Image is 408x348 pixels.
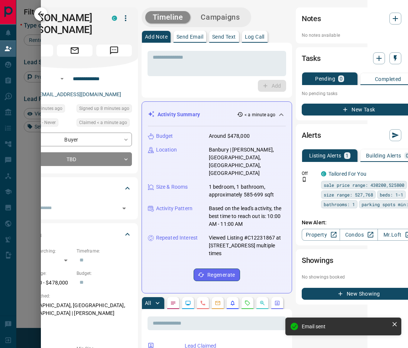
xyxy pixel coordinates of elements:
svg: Notes [170,300,176,306]
p: Location [156,146,177,154]
a: Condos [340,229,378,241]
p: Banbury | [PERSON_NAME], [GEOGRAPHIC_DATA], [GEOGRAPHIC_DATA], [GEOGRAPHIC_DATA] [209,146,286,177]
div: Activity Summary< a minute ago [148,108,286,121]
p: 1 bedroom, 1 bathroom, approximately 585-699 sqft [209,183,286,199]
svg: Lead Browsing Activity [185,300,191,306]
p: Pending [315,76,335,81]
p: Off [302,170,317,177]
div: condos.ca [112,16,117,21]
a: Tailored For You [328,171,366,177]
svg: Emails [215,300,221,306]
button: Timeline [145,11,191,23]
span: size range: 527,768 [324,191,373,198]
p: [GEOGRAPHIC_DATA], [GEOGRAPHIC_DATA], [GEOGRAPHIC_DATA] | [PERSON_NAME] [17,299,132,319]
div: Mon Sep 15 2025 [77,118,132,129]
svg: Push Notification Only [302,177,307,182]
p: 0 [340,76,343,81]
p: Size & Rooms [156,183,188,191]
span: beds: 1-1 [380,191,403,198]
svg: Listing Alerts [230,300,236,306]
p: Timeframe: [77,248,132,254]
div: Email sent [302,323,389,329]
p: 1 [346,153,349,158]
h1: [PERSON_NAME] [PERSON_NAME] [17,12,101,36]
p: Log Call [245,34,265,39]
h2: Alerts [302,129,321,141]
span: Signed up 8 minutes ago [79,105,129,112]
div: TBD [17,152,132,166]
a: Property [302,229,340,241]
p: Completed [375,77,401,82]
span: bathrooms: 1 [324,201,355,208]
div: Mon Sep 15 2025 [77,104,132,115]
div: Tags [17,179,132,197]
button: Campaigns [193,11,247,23]
p: < a minute ago [245,111,275,118]
p: Building Alerts [366,153,401,158]
p: Viewed Listing #C12231867 at [STREET_ADDRESS] multiple times [209,234,286,257]
p: Areas Searched: [17,293,132,299]
div: Mon Sep 15 2025 [17,104,73,115]
p: Budget [156,132,173,140]
div: Buyer [17,133,132,146]
span: Claimed < a minute ago [79,119,127,126]
p: Actively Searching: [17,248,73,254]
p: Budget: [77,270,132,277]
p: Activity Summary [158,111,200,118]
span: Message [96,45,132,56]
button: Regenerate [194,269,240,281]
h2: Notes [302,13,321,25]
button: Open [58,74,67,83]
p: Motivation: [17,323,132,330]
button: Open [119,203,129,214]
p: Add Note [145,34,168,39]
h2: Tasks [302,52,321,64]
div: condos.ca [321,171,326,176]
p: Listing Alerts [309,153,341,158]
svg: Opportunities [259,300,265,306]
p: Send Email [177,34,203,39]
p: All [145,300,151,306]
p: Repeated Interest [156,234,198,242]
p: Send Text [212,34,236,39]
p: Search Range: [17,270,73,277]
svg: Calls [200,300,206,306]
p: Based on the lead's activity, the best time to reach out is: 10:00 AM - 11:00 AM [209,205,286,228]
svg: Requests [245,300,250,306]
span: Active 8 minutes ago [20,105,62,112]
p: $478,000 - $478,000 [17,277,73,289]
a: [EMAIL_ADDRESS][DOMAIN_NAME] [38,91,122,97]
p: Around $478,000 [209,132,250,140]
h2: Showings [302,254,333,266]
div: Criteria [17,225,132,243]
svg: Agent Actions [274,300,280,306]
span: Email [57,45,93,56]
p: Activity Pattern [156,205,192,212]
span: sale price range: 430200,525800 [324,181,404,189]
